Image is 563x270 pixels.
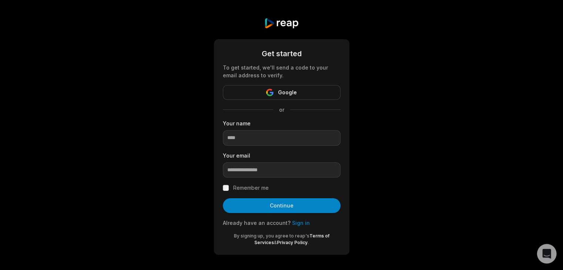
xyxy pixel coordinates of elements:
[308,240,309,245] span: .
[234,233,309,239] span: By signing up, you agree to reap's
[292,220,310,226] a: Sign in
[273,106,290,114] span: or
[223,85,341,100] button: Google
[223,152,341,159] label: Your email
[223,220,291,226] span: Already have an account?
[278,88,297,97] span: Google
[537,244,557,264] div: Open Intercom Messenger
[223,64,341,79] div: To get started, we'll send a code to your email address to verify.
[223,119,341,127] label: Your name
[254,233,329,245] a: Terms of Services
[274,240,277,245] span: &
[223,48,341,59] div: Get started
[233,183,269,192] label: Remember me
[264,18,299,29] img: reap
[223,198,341,213] button: Continue
[277,240,308,245] a: Privacy Policy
